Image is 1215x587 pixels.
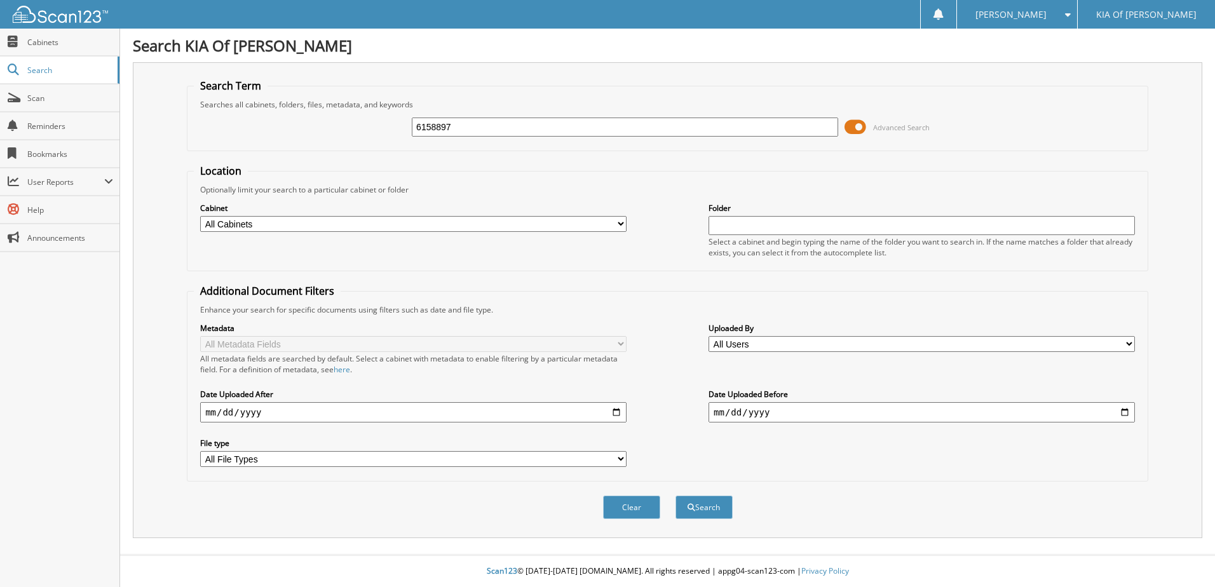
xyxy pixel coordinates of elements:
label: Uploaded By [709,323,1135,334]
span: Announcements [27,233,113,243]
span: Scan [27,93,113,104]
span: User Reports [27,177,104,187]
span: Help [27,205,113,215]
span: [PERSON_NAME] [975,11,1047,18]
legend: Additional Document Filters [194,284,341,298]
label: Folder [709,203,1135,213]
button: Clear [603,496,660,519]
div: © [DATE]-[DATE] [DOMAIN_NAME]. All rights reserved | appg04-scan123-com | [120,556,1215,587]
button: Search [675,496,733,519]
div: Searches all cabinets, folders, files, metadata, and keywords [194,99,1141,110]
span: KIA Of [PERSON_NAME] [1096,11,1197,18]
span: Bookmarks [27,149,113,159]
iframe: Chat Widget [1151,526,1215,587]
div: Optionally limit your search to a particular cabinet or folder [194,184,1141,195]
h1: Search KIA Of [PERSON_NAME] [133,35,1202,56]
span: Cabinets [27,37,113,48]
input: end [709,402,1135,422]
label: Cabinet [200,203,627,213]
label: File type [200,438,627,449]
span: Reminders [27,121,113,132]
input: start [200,402,627,422]
a: Privacy Policy [801,565,849,576]
label: Metadata [200,323,627,334]
div: Select a cabinet and begin typing the name of the folder you want to search in. If the name match... [709,236,1135,258]
img: scan123-logo-white.svg [13,6,108,23]
div: Enhance your search for specific documents using filters such as date and file type. [194,304,1141,315]
span: Scan123 [487,565,517,576]
label: Date Uploaded Before [709,389,1135,400]
div: All metadata fields are searched by default. Select a cabinet with metadata to enable filtering b... [200,353,627,375]
a: here [334,364,350,375]
span: Advanced Search [873,123,930,132]
span: Search [27,65,111,76]
label: Date Uploaded After [200,389,627,400]
legend: Search Term [194,79,268,93]
legend: Location [194,164,248,178]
